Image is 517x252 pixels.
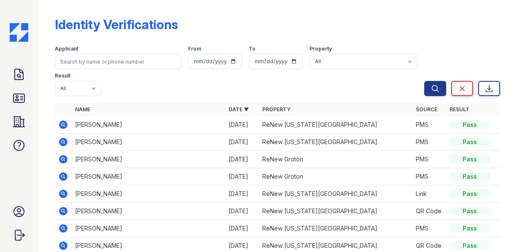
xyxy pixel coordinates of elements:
[75,106,90,113] a: Name
[72,203,225,220] td: [PERSON_NAME]
[310,46,332,52] label: Property
[259,151,412,168] td: ReNew Groton
[72,116,225,134] td: [PERSON_NAME]
[72,151,225,168] td: [PERSON_NAME]
[450,190,490,198] div: Pass
[249,46,256,52] label: To
[412,185,446,203] td: Link
[10,23,28,42] img: CE_Icon_Blue-c292c112584629df590d857e76928e9f676e5b41ef8f769ba2f05ee15b207248.png
[412,203,446,220] td: QR Code
[55,17,178,32] div: Identity Verifications
[259,203,412,220] td: ReNew [US_STATE][GEOGRAPHIC_DATA]
[412,134,446,151] td: PMS
[225,203,259,220] td: [DATE]
[225,151,259,168] td: [DATE]
[259,168,412,185] td: ReNew Groton
[72,168,225,185] td: [PERSON_NAME]
[55,54,181,69] input: Search by name or phone number
[450,106,469,113] a: Result
[450,224,490,233] div: Pass
[450,241,490,250] div: Pass
[188,46,201,52] label: From
[72,220,225,237] td: [PERSON_NAME]
[55,46,78,52] label: Applicant
[225,220,259,237] td: [DATE]
[450,207,490,215] div: Pass
[262,106,291,113] a: Property
[259,116,412,134] td: ReNew [US_STATE][GEOGRAPHIC_DATA]
[259,220,412,237] td: ReNew [US_STATE][GEOGRAPHIC_DATA]
[450,155,490,164] div: Pass
[412,151,446,168] td: PMS
[450,138,490,146] div: Pass
[412,168,446,185] td: PMS
[72,134,225,151] td: [PERSON_NAME]
[225,185,259,203] td: [DATE]
[450,172,490,181] div: Pass
[259,185,412,203] td: ReNew [US_STATE][GEOGRAPHIC_DATA]
[416,106,437,113] a: Source
[225,134,259,151] td: [DATE]
[450,121,490,129] div: Pass
[412,220,446,237] td: PMS
[72,185,225,203] td: [PERSON_NAME]
[259,134,412,151] td: ReNew [US_STATE][GEOGRAPHIC_DATA]
[55,72,70,79] label: Result
[412,116,446,134] td: PMS
[225,116,259,134] td: [DATE]
[225,168,259,185] td: [DATE]
[229,106,249,113] a: Date ▼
